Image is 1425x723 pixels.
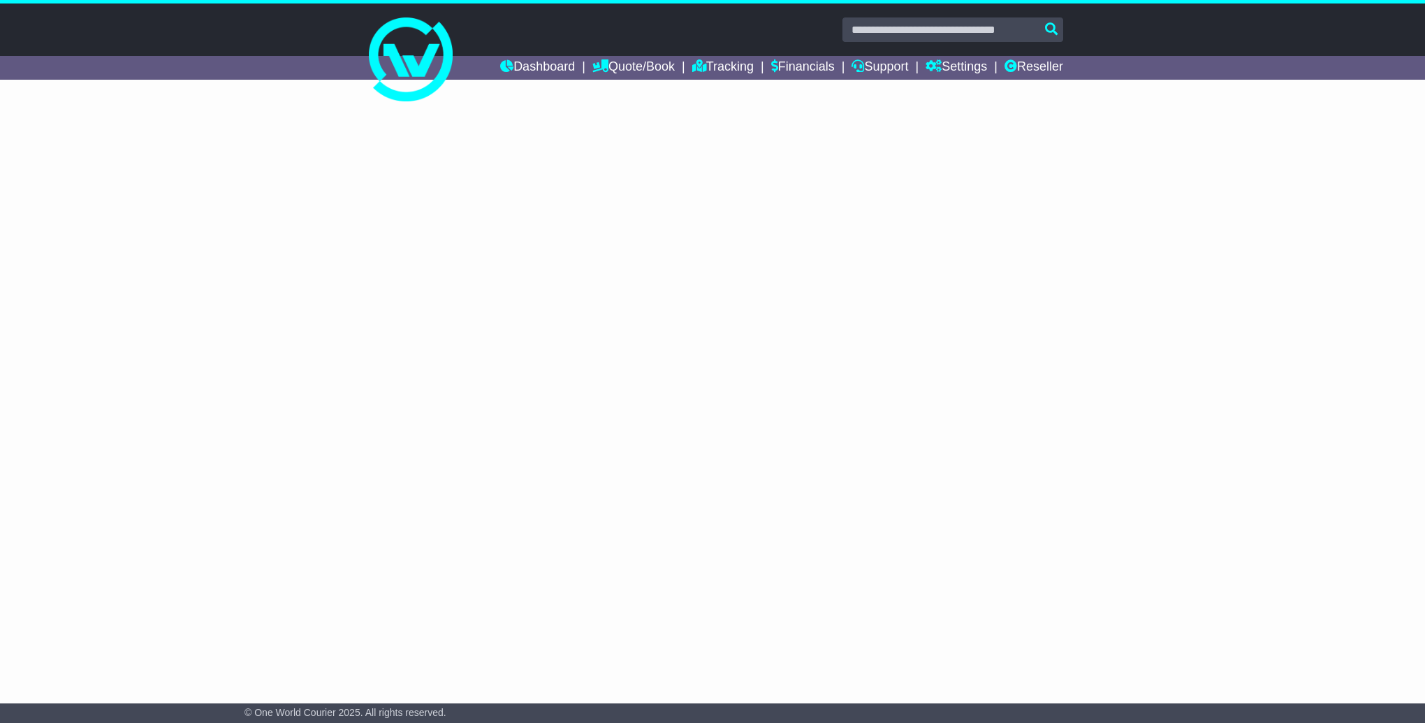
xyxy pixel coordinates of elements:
a: Dashboard [500,56,575,80]
a: Quote/Book [592,56,675,80]
a: Reseller [1004,56,1063,80]
a: Tracking [692,56,754,80]
a: Settings [926,56,987,80]
a: Support [852,56,908,80]
a: Financials [771,56,835,80]
span: © One World Courier 2025. All rights reserved. [244,707,446,718]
